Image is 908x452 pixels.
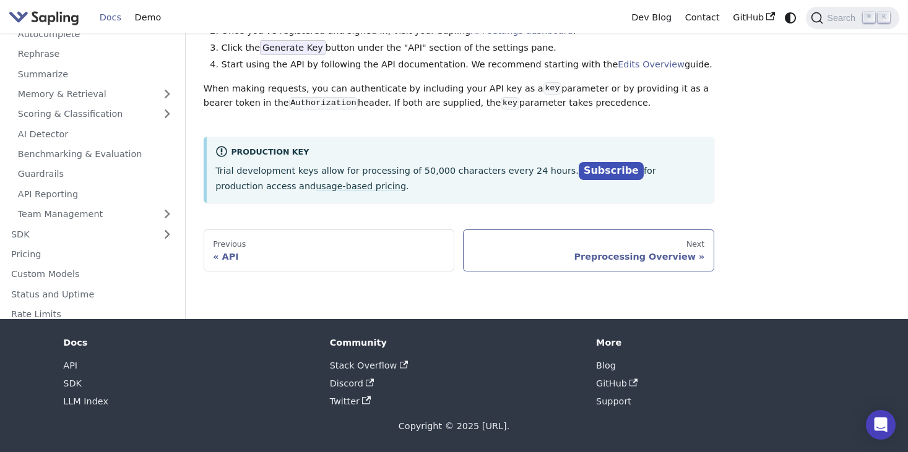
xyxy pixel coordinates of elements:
[128,8,168,27] a: Demo
[463,229,714,271] a: NextPreprocessing Overview
[215,145,705,160] div: Production Key
[330,360,408,370] a: Stack Overflow
[596,378,638,388] a: GitHub
[678,8,727,27] a: Contact
[579,162,644,180] a: Subscribe
[4,285,179,303] a: Status and Uptime
[11,45,179,63] a: Rephrase
[543,82,561,95] code: key
[63,337,312,348] div: Docs
[289,97,358,109] code: Authorization
[213,251,444,262] div: API
[4,245,179,263] a: Pricing
[93,8,128,27] a: Docs
[215,163,705,194] p: Trial development keys allow for processing of 50,000 characters every 24 hours. for production a...
[63,378,82,388] a: SDK
[866,410,896,440] div: Open Intercom Messenger
[878,12,890,23] kbd: K
[863,12,875,23] kbd: ⌘
[618,59,685,69] a: Edits Overview
[806,7,899,29] button: Search (Command+K)
[204,229,714,271] nav: Docs pages
[330,337,579,348] div: Community
[11,25,179,43] a: Autocomplete
[316,181,406,191] a: usage-based pricing
[11,185,179,203] a: API Reporting
[260,40,326,55] span: Generate Key
[11,85,179,103] a: Memory & Retrieval
[11,105,179,123] a: Scoring & Classification
[823,13,863,23] span: Search
[11,145,179,163] a: Benchmarking & Evaluation
[213,239,444,249] div: Previous
[204,229,454,271] a: PreviousAPI
[155,225,179,243] button: Expand sidebar category 'SDK'
[4,265,179,283] a: Custom Models
[11,165,179,183] a: Guardrails
[222,58,714,72] li: Start using the API by following the API documentation. We recommend starting with the guide.
[63,360,77,370] a: API
[63,396,108,406] a: LLM Index
[222,41,714,56] li: Click the button under the "API" section of the settings pane.
[9,9,79,27] img: Sapling.ai
[330,396,371,406] a: Twitter
[726,8,781,27] a: GitHub
[63,419,844,434] div: Copyright © 2025 [URL].
[596,396,631,406] a: Support
[782,9,800,27] button: Switch between dark and light mode (currently system mode)
[204,82,714,111] p: When making requests, you can authenticate by including your API key as a parameter or by providi...
[4,305,179,323] a: Rate Limits
[501,97,519,109] code: key
[473,239,704,249] div: Next
[470,26,573,36] a: API settings dashboard
[11,205,179,223] a: Team Management
[596,360,616,370] a: Blog
[596,337,845,348] div: More
[11,125,179,143] a: AI Detector
[330,378,374,388] a: Discord
[11,65,179,83] a: Summarize
[9,9,84,27] a: Sapling.ai
[473,251,704,262] div: Preprocessing Overview
[4,225,155,243] a: SDK
[625,8,678,27] a: Dev Blog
